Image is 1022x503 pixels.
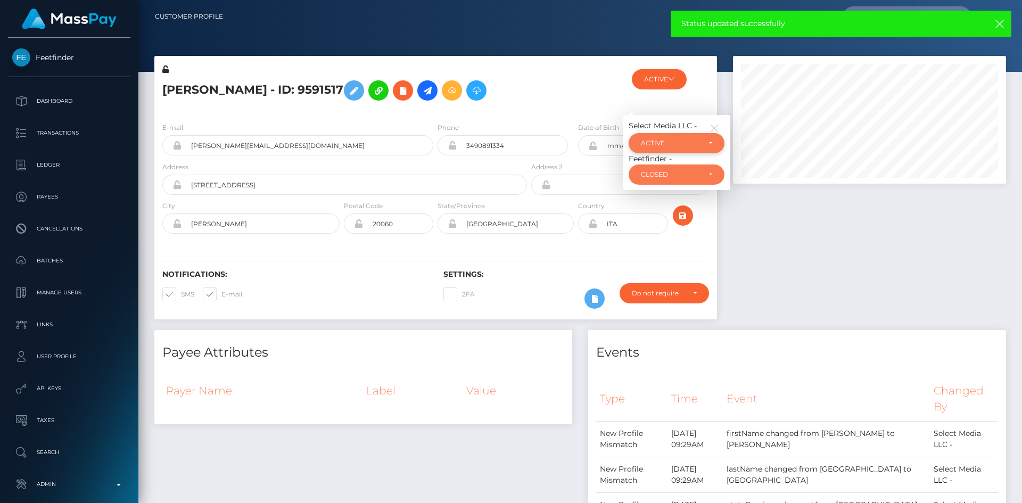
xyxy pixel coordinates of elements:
div: Select Media LLC - [629,120,724,131]
h6: Notifications: [162,270,427,279]
th: Event [723,376,930,422]
a: Taxes [8,407,130,434]
th: Payer Name [162,376,362,405]
label: Address 2 [531,162,563,172]
td: [DATE] 09:29AM [667,422,723,457]
button: ACTIVE [629,133,724,153]
label: City [162,201,175,211]
td: lastName changed from [GEOGRAPHIC_DATA] to [GEOGRAPHIC_DATA] [723,457,930,493]
button: Do not require [620,283,709,303]
p: Manage Users [12,285,126,301]
p: Cancellations [12,221,126,237]
p: Batches [12,253,126,269]
a: Manage Users [8,279,130,306]
span: Feetfinder [8,53,130,62]
p: Links [12,317,126,333]
a: Ledger [8,152,130,178]
th: Type [596,376,667,422]
p: Transactions [12,125,126,141]
p: Taxes [12,413,126,428]
a: Initiate Payout [417,80,438,101]
button: ACTIVE [632,69,687,89]
p: Dashboard [12,93,126,109]
p: API Keys [12,381,126,397]
h4: Events [596,343,998,362]
label: Phone [438,123,459,133]
a: Admin [8,471,130,498]
img: MassPay Logo [22,9,117,29]
td: New Profile Mismatch [596,422,667,457]
label: Address [162,162,188,172]
td: [DATE] 09:29AM [667,457,723,493]
p: Payees [12,189,126,205]
h6: Settings: [443,270,708,279]
div: Feetfinder - [629,153,724,164]
label: 2FA [443,287,475,301]
div: Do not require [632,289,685,298]
th: Value [463,376,564,405]
th: Label [362,376,463,405]
a: API Keys [8,375,130,402]
p: Search [12,444,126,460]
h4: Payee Attributes [162,343,564,362]
img: Feetfinder [12,48,30,67]
label: Date of Birth [578,123,619,133]
p: Ledger [12,157,126,173]
a: Transactions [8,120,130,146]
td: firstName changed from [PERSON_NAME] to [PERSON_NAME] [723,422,930,457]
label: E-mail [162,123,183,133]
input: Search... [843,6,943,27]
a: Cancellations [8,216,130,242]
label: SMS [162,287,194,301]
a: Links [8,311,130,338]
a: Dashboard [8,88,130,114]
a: Payees [8,184,130,210]
a: Batches [8,248,130,274]
h5: [PERSON_NAME] - ID: 9591517 [162,75,521,106]
button: CLOSED [629,164,724,185]
label: E-mail [203,287,242,301]
th: Time [667,376,723,422]
label: State/Province [438,201,485,211]
th: Changed By [930,376,998,422]
a: User Profile [8,343,130,370]
div: CLOSED [641,170,700,179]
td: Select Media LLC - [930,422,998,457]
p: User Profile [12,349,126,365]
p: Admin [12,476,126,492]
a: Customer Profile [155,5,223,28]
td: New Profile Mismatch [596,457,667,493]
div: ACTIVE [641,139,700,147]
td: Select Media LLC - [930,457,998,493]
label: Postal Code [344,201,383,211]
span: Status updated successfully [681,18,966,29]
label: Country [578,201,605,211]
a: Search [8,439,130,466]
